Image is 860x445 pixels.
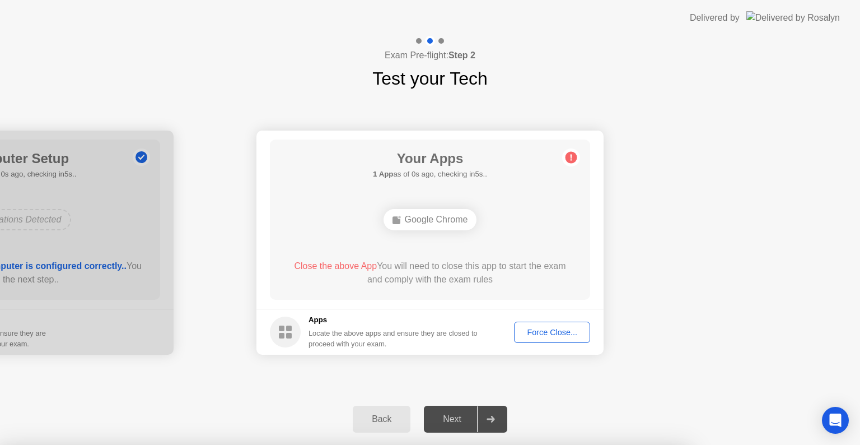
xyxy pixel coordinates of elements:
[746,11,840,24] img: Delivered by Rosalyn
[286,259,574,286] div: You will need to close this app to start the exam and comply with the exam rules
[373,149,487,169] h1: Your Apps
[373,170,393,178] b: 1 App
[356,414,407,424] div: Back
[373,169,487,180] h5: as of 0s ago, checking in5s..
[309,328,478,349] div: Locate the above apps and ensure they are closed to proceed with your exam.
[309,314,478,326] h5: Apps
[822,407,849,434] div: Open Intercom Messenger
[385,49,475,62] h4: Exam Pre-flight:
[518,328,586,337] div: Force Close...
[427,414,477,424] div: Next
[690,11,740,25] div: Delivered by
[448,50,475,60] b: Step 2
[372,65,488,92] h1: Test your Tech
[384,209,477,230] div: Google Chrome
[294,261,377,271] span: Close the above App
